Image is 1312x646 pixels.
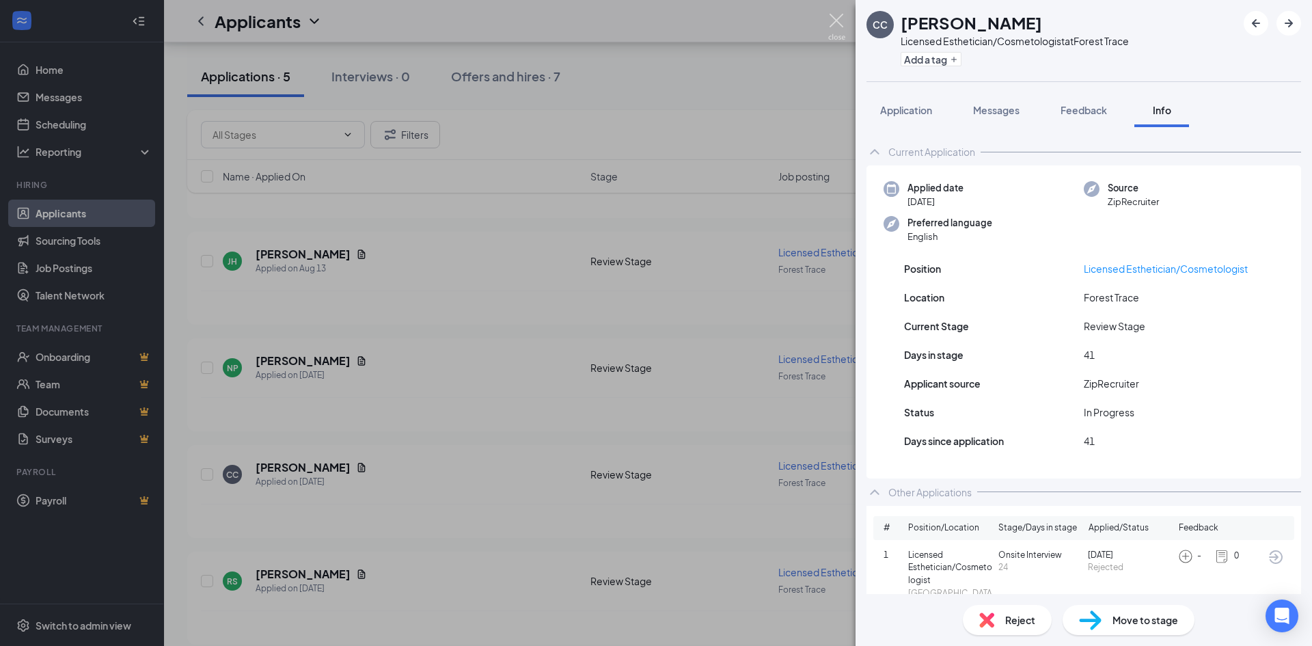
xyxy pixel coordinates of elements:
h1: [PERSON_NAME] [901,11,1042,34]
span: Licensed Esthetician/Cosmetologist [908,549,993,588]
span: # [884,522,908,535]
button: ArrowLeftNew [1244,11,1268,36]
span: Application [880,104,932,116]
div: Other Applications [888,485,972,499]
span: [DATE] [907,195,963,208]
svg: ChevronUp [866,484,883,500]
span: 41 [1084,347,1095,362]
span: 1 [884,549,908,562]
span: Applied/Status [1089,522,1149,535]
span: Forest Trace [1084,290,1139,305]
span: Position/Location [908,522,979,535]
span: 24 [998,561,1083,574]
span: Stage/Days in stage [998,522,1077,535]
span: Reject [1005,613,1035,628]
span: [DATE] [1088,549,1173,562]
svg: ChevronUp [866,144,883,160]
span: ZipRecruiter [1108,195,1159,208]
span: English [907,230,992,243]
div: Open Intercom Messenger [1266,600,1298,632]
a: Licensed Esthetician/Cosmetologist [1084,263,1248,275]
span: - [1197,550,1201,563]
span: Feedback [1179,522,1218,535]
span: Applied date [907,181,963,195]
span: Preferred language [907,216,992,230]
span: Feedback [1061,104,1107,116]
div: Licensed Esthetician/Cosmetologist at Forest Trace [901,34,1129,48]
span: Review Stage [1084,319,1145,334]
span: Applicant source [904,376,981,391]
span: ZipRecruiter [1084,376,1139,391]
svg: Plus [950,55,958,64]
span: Source [1108,181,1159,195]
span: Days in stage [904,347,963,362]
button: ArrowRight [1276,11,1301,36]
span: Onsite Interview [998,549,1083,562]
span: 41 [1084,433,1095,448]
span: Position [904,261,941,276]
span: Info [1153,104,1171,116]
span: Move to stage [1112,613,1178,628]
span: [GEOGRAPHIC_DATA] [908,587,993,613]
span: Messages [973,104,1020,116]
span: Location [904,290,944,305]
span: Current Stage [904,319,969,334]
span: Status [904,405,934,420]
div: Current Application [888,145,975,159]
div: CC [873,18,888,31]
span: Rejected [1088,561,1173,574]
span: Days since application [904,433,1004,448]
svg: ArrowCircle [1268,549,1284,565]
button: PlusAdd a tag [901,52,961,66]
svg: ArrowLeftNew [1248,15,1264,31]
svg: ArrowRight [1281,15,1297,31]
span: In Progress [1084,405,1134,420]
span: 0 [1234,550,1239,563]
